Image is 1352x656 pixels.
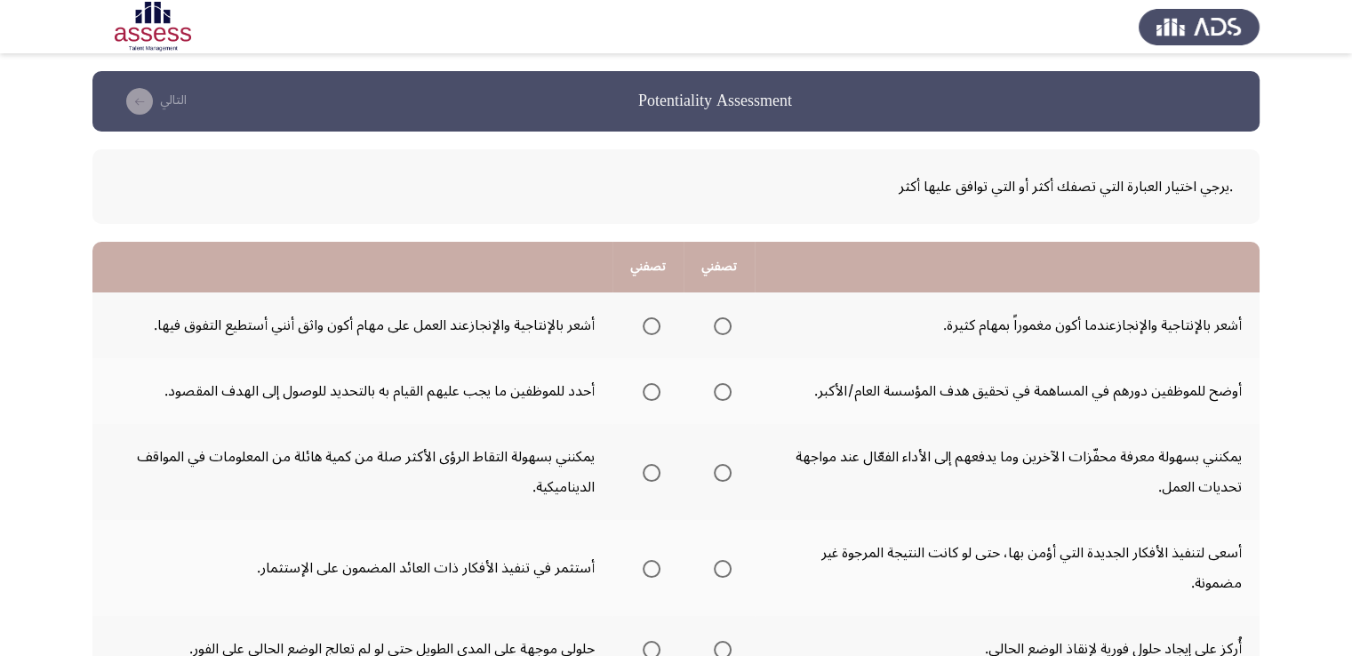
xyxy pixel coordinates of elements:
[638,90,792,112] h3: Potentiality Assessment
[114,87,192,116] button: check the missing
[636,310,660,340] mat-radio-group: Select an option
[92,358,612,424] td: أحدد للموظفين ما يجب عليهم القيام به بالتحديد للوصول إلى الهدف المقصود.
[1139,2,1260,52] img: Assess Talent Management logo
[755,520,1260,616] td: أسعى لتنفيذ الأفكار الجديدة التي أؤمن بها، حتى لو كانت النتيجة المرجوة غير مضمونة.
[707,553,732,583] mat-radio-group: Select an option
[92,292,612,358] td: أشعر بالإنتاجية والإنجازعند العمل على مهام أكون واثق أنني أستطيع التفوق فيها.
[636,376,660,406] mat-radio-group: Select an option
[636,553,660,583] mat-radio-group: Select an option
[612,242,684,292] th: تصفني
[92,520,612,616] td: أستثمر في تنفيذ الأفكار ذات العائد المضمون على الإستثمار.
[707,376,732,406] mat-radio-group: Select an option
[707,457,732,487] mat-radio-group: Select an option
[684,242,755,292] th: تصفني
[755,424,1260,520] td: يمكنني بسهولة معرفة محفّزات الآخرين وما يدفعهم إلى الأداء الفعّال عند مواجهة تحديات العمل.
[707,310,732,340] mat-radio-group: Select an option
[92,2,213,52] img: Assessment logo of Potentiality Assessment
[119,172,1233,202] div: .يرجي اختيار العبارة التي تصفك أكثر أو التي توافق عليها أكثر
[755,358,1260,424] td: أوضح للموظفين دورهم في المساهمة في تحقيق هدف المؤسسة العام/الأكبر.
[755,292,1260,358] td: أشعر بالإنتاجية والإنجازعندما أكون مغموراً بمهام كثيرة.
[636,457,660,487] mat-radio-group: Select an option
[92,424,612,520] td: يمكنني بسهولة التقاط الرؤى الأكثر صلة من كمية هائلة من المعلومات في المواقف الديناميكية.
